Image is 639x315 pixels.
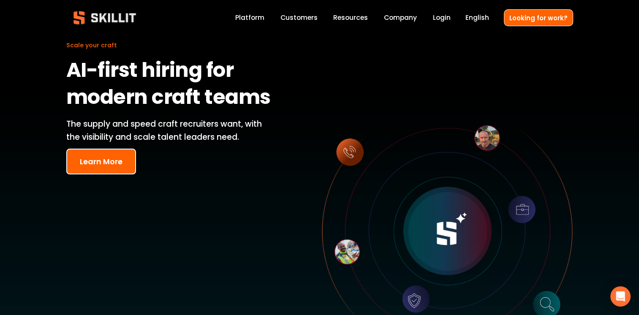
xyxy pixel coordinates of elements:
[66,118,275,144] p: The supply and speed craft recruiters want, with the visibility and scale talent leaders need.
[333,13,368,22] span: Resources
[66,149,136,174] button: Learn More
[504,9,573,26] a: Looking for work?
[384,12,417,24] a: Company
[66,54,271,116] strong: AI-first hiring for modern craft teams
[610,286,631,307] div: Open Intercom Messenger
[433,12,451,24] a: Login
[66,41,117,49] span: Scale your craft
[280,12,317,24] a: Customers
[333,12,368,24] a: folder dropdown
[465,12,489,24] div: language picker
[66,5,143,30] img: Skillit
[235,12,264,24] a: Platform
[465,13,489,22] span: English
